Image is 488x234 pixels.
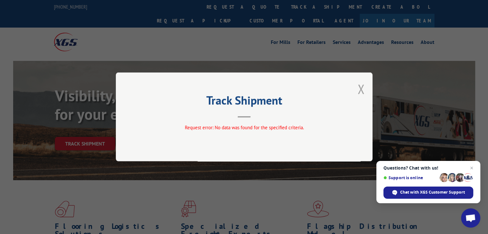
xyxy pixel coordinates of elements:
span: Chat with XGS Customer Support [400,189,465,195]
a: Open chat [461,208,480,228]
h2: Track Shipment [148,96,340,108]
span: Chat with XGS Customer Support [383,187,473,199]
button: Close modal [357,80,364,97]
span: Request error: No data was found for the specified criteria. [184,125,304,131]
span: Questions? Chat with us! [383,165,473,171]
span: Support is online [383,175,437,180]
